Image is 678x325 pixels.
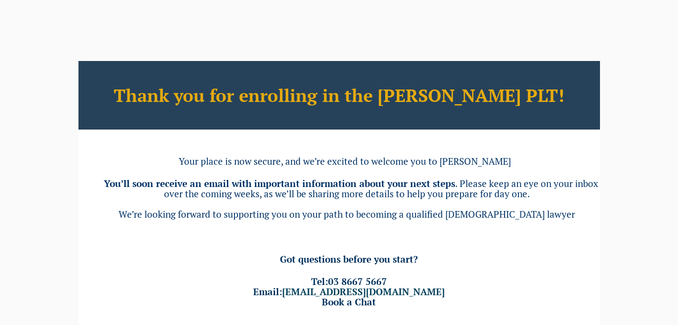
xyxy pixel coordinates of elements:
[104,177,455,190] b: You’ll soon receive an email with important information about your next steps
[164,177,598,200] span: . Please keep an eye on your inbox over the coming weeks, as we’ll be sharing more details to hel...
[253,285,445,298] span: Email:
[119,208,575,220] span: We’re looking forward to supporting you on your path to becoming a qualified [DEMOGRAPHIC_DATA] l...
[322,296,376,308] a: Book a Chat
[114,83,564,107] b: Thank you for enrolling in the [PERSON_NAME] PLT!
[328,275,387,288] a: 03 8667 5667
[282,285,445,298] a: [EMAIL_ADDRESS][DOMAIN_NAME]
[179,155,511,167] span: Your place is now secure, and we’re excited to welcome you to [PERSON_NAME]
[311,275,387,288] span: Tel:
[280,253,418,265] span: Got questions before you start?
